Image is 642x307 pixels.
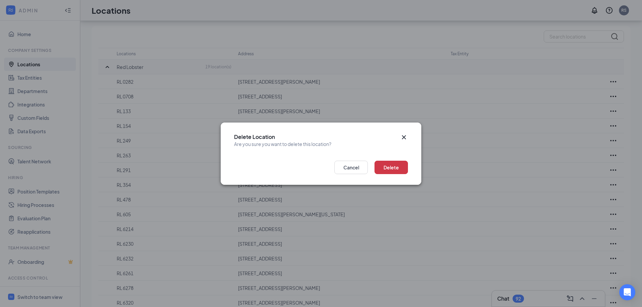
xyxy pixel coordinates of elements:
[334,161,368,174] button: Cancel
[400,133,408,141] button: Close
[234,133,331,141] h3: Delete Location
[374,161,408,174] button: Delete
[619,284,635,300] div: Open Intercom Messenger
[234,141,331,147] div: Are you sure you want to delete this location?
[400,133,408,141] svg: Cross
